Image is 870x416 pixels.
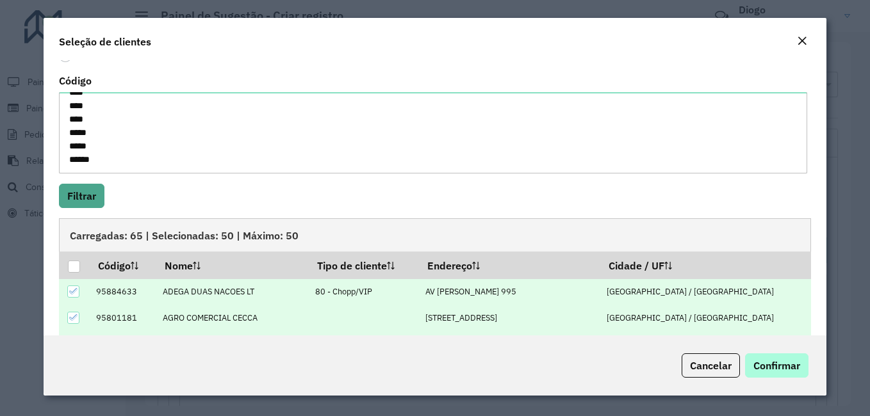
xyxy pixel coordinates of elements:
[418,305,600,331] td: [STREET_ADDRESS]
[59,73,92,88] label: Código
[682,353,740,378] button: Cancelar
[418,279,600,305] td: AV [PERSON_NAME] 995
[59,218,811,252] div: Carregadas: 65 | Selecionadas: 50 | Máximo: 50
[309,279,418,305] td: 80 - Chopp/VIP
[600,305,810,331] td: [GEOGRAPHIC_DATA] / [GEOGRAPHIC_DATA]
[600,279,810,305] td: [GEOGRAPHIC_DATA] / [GEOGRAPHIC_DATA]
[690,359,732,372] span: Cancelar
[89,305,156,331] td: 95801181
[89,331,156,357] td: 95899463
[753,359,800,372] span: Confirmar
[745,353,808,378] button: Confirmar
[156,252,309,278] th: Nome
[418,331,600,357] td: R IRIDIUM 34
[156,331,309,357] td: [PERSON_NAME]
[59,34,151,49] h4: Seleção de clientes
[600,331,810,357] td: SAO JOAO DE MER / [GEOGRAPHIC_DATA]
[89,252,156,278] th: Código
[156,279,309,305] td: ADEGA DUAS NACOES LT
[59,184,104,208] button: Filtrar
[418,252,600,278] th: Endereço
[89,279,156,305] td: 95884633
[156,305,309,331] td: AGRO COMERCIAL CECCA
[309,252,418,278] th: Tipo de cliente
[600,252,810,278] th: Cidade / UF
[797,36,807,46] em: Fechar
[793,33,811,50] button: Close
